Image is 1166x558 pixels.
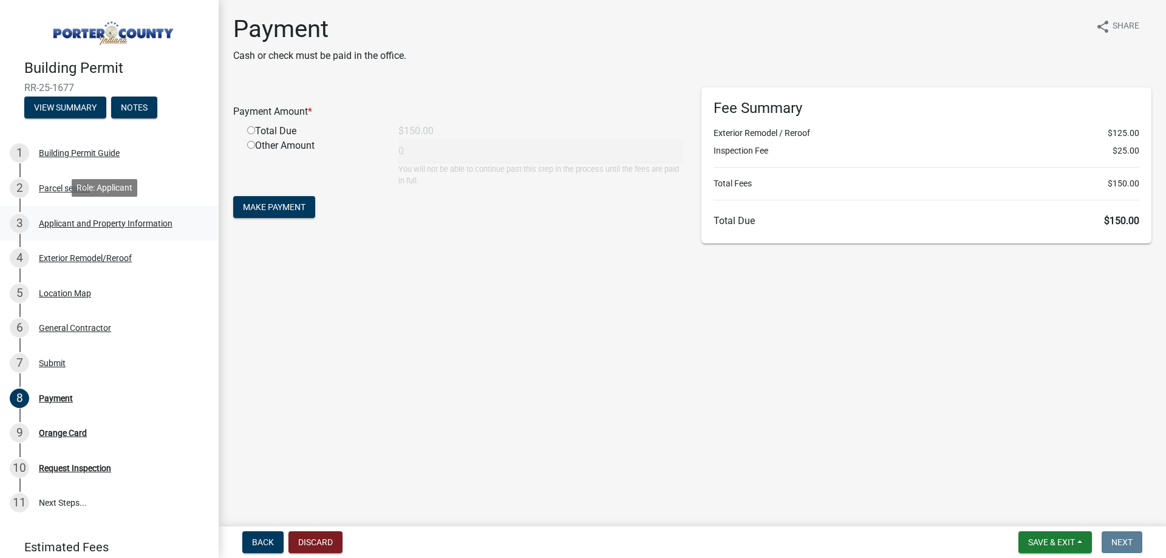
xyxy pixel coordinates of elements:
div: 3 [10,214,29,233]
div: Submit [39,359,66,367]
div: 2 [10,179,29,198]
div: Payment Amount [224,104,692,119]
span: RR-25-1677 [24,82,194,94]
div: Exterior Remodel/Reroof [39,254,132,262]
button: shareShare [1086,15,1149,38]
li: Exterior Remodel / Reroof [714,127,1139,140]
div: 6 [10,318,29,338]
div: Applicant and Property Information [39,219,172,228]
span: $25.00 [1113,145,1139,157]
button: View Summary [24,97,106,118]
wm-modal-confirm: Notes [111,103,157,113]
span: Save & Exit [1028,537,1075,547]
li: Total Fees [714,177,1139,190]
i: share [1096,19,1110,34]
wm-modal-confirm: Summary [24,103,106,113]
span: $125.00 [1108,127,1139,140]
button: Make Payment [233,196,315,218]
div: 1 [10,143,29,163]
div: Request Inspection [39,464,111,472]
button: Discard [288,531,343,553]
div: 5 [10,284,29,303]
span: Share [1113,19,1139,34]
div: Role: Applicant [72,179,137,197]
div: 9 [10,423,29,443]
h6: Fee Summary [714,100,1139,117]
p: Cash or check must be paid in the office. [233,49,406,63]
div: 11 [10,493,29,512]
span: Make Payment [243,202,305,212]
div: General Contractor [39,324,111,332]
img: Porter County, Indiana [24,13,199,47]
h1: Payment [233,15,406,44]
span: Back [252,537,274,547]
div: Location Map [39,289,91,298]
div: Parcel search [39,184,90,192]
span: $150.00 [1108,177,1139,190]
button: Next [1102,531,1142,553]
span: $150.00 [1104,215,1139,226]
h6: Total Due [714,215,1139,226]
div: 10 [10,458,29,478]
li: Inspection Fee [714,145,1139,157]
div: 4 [10,248,29,268]
div: Total Due [238,124,389,138]
div: 7 [10,353,29,373]
div: Orange Card [39,429,87,437]
button: Notes [111,97,157,118]
div: Payment [39,394,73,403]
button: Save & Exit [1018,531,1092,553]
span: Next [1111,537,1133,547]
button: Back [242,531,284,553]
div: Other Amount [238,138,389,186]
h4: Building Permit [24,60,209,77]
div: 8 [10,389,29,408]
div: Building Permit Guide [39,149,120,157]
